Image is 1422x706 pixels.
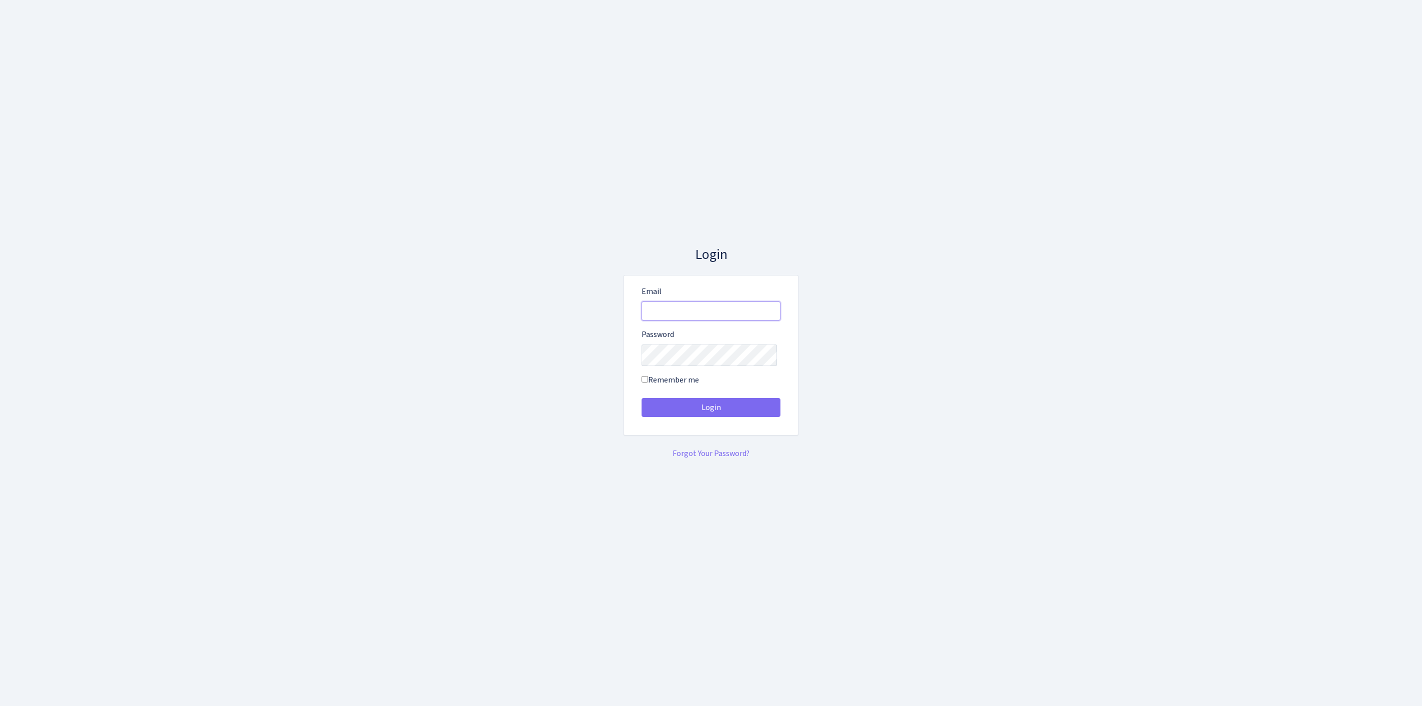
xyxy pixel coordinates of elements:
[642,376,648,382] input: Remember me
[673,448,749,459] a: Forgot Your Password?
[642,328,674,340] label: Password
[624,246,798,263] h3: Login
[642,285,662,297] label: Email
[642,374,699,386] label: Remember me
[642,398,780,417] button: Login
